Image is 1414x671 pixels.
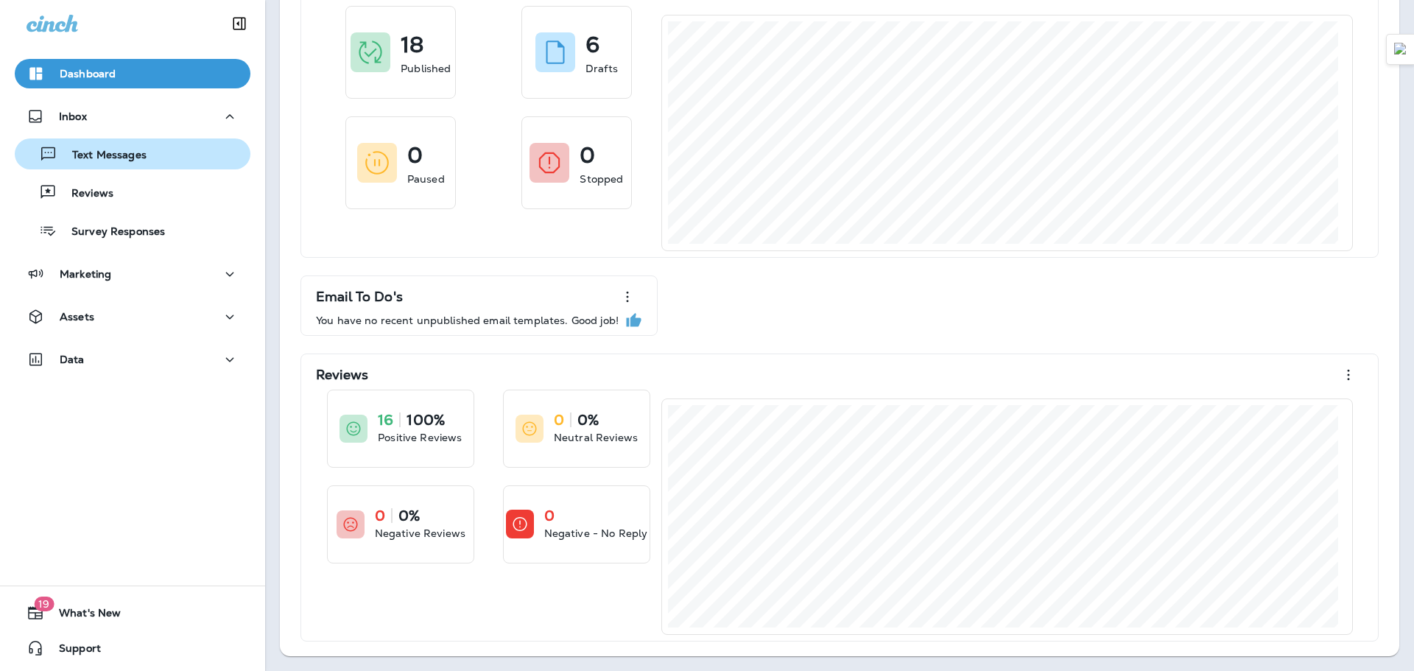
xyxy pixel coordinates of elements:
[375,526,465,541] p: Negative Reviews
[57,149,147,163] p: Text Messages
[59,110,87,122] p: Inbox
[577,412,599,427] p: 0%
[378,430,462,445] p: Positive Reviews
[60,68,116,80] p: Dashboard
[219,9,260,38] button: Collapse Sidebar
[15,102,250,131] button: Inbox
[15,215,250,246] button: Survey Responses
[316,368,368,382] p: Reviews
[60,268,111,280] p: Marketing
[57,187,113,201] p: Reviews
[407,148,423,163] p: 0
[60,354,85,365] p: Data
[15,598,250,628] button: 19What's New
[44,642,101,660] span: Support
[554,412,564,427] p: 0
[375,508,385,523] p: 0
[1394,43,1407,56] img: Detect Auto
[401,38,423,52] p: 18
[585,38,599,52] p: 6
[407,412,445,427] p: 100%
[554,430,638,445] p: Neutral Reviews
[57,225,165,239] p: Survey Responses
[316,289,403,304] p: Email To Do's
[580,148,595,163] p: 0
[398,508,420,523] p: 0%
[15,177,250,208] button: Reviews
[544,526,648,541] p: Negative - No Reply
[15,633,250,663] button: Support
[401,61,451,76] p: Published
[44,607,121,625] span: What's New
[15,59,250,88] button: Dashboard
[378,412,393,427] p: 16
[15,345,250,374] button: Data
[60,311,94,323] p: Assets
[34,597,54,611] span: 19
[15,138,250,169] button: Text Messages
[15,302,250,331] button: Assets
[407,172,445,186] p: Paused
[15,259,250,289] button: Marketing
[316,315,619,326] p: You have no recent unpublished email templates. Good job!
[585,61,618,76] p: Drafts
[544,508,555,523] p: 0
[580,172,623,186] p: Stopped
